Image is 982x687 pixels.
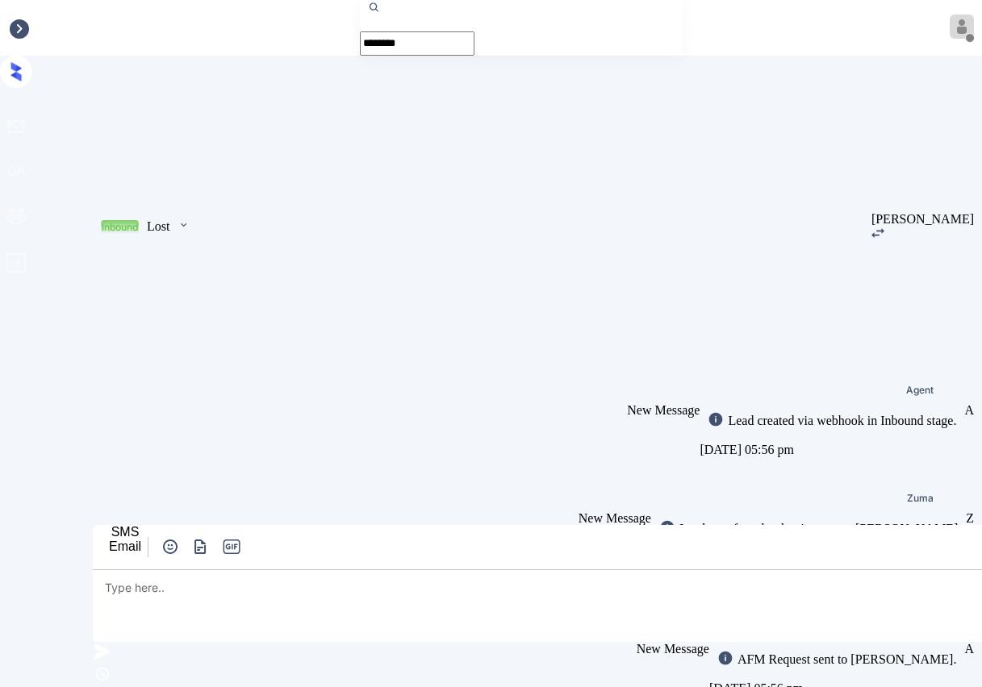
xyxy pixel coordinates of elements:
[724,414,956,428] div: Lead created via webhook in Inbound stage.
[109,525,141,539] div: SMS
[5,252,27,280] span: profile
[102,221,138,233] div: Inbound
[964,403,974,418] div: A
[708,411,724,427] img: icon-zuma
[966,511,974,526] div: Z
[675,522,958,536] div: Lead transferred to leasing agent: [PERSON_NAME]
[8,21,93,35] div: Inbox / Alyssa S
[93,642,112,661] img: icon-zuma
[950,15,974,39] img: avatar
[907,493,934,503] div: Zuma
[906,385,934,395] span: Agent
[871,212,974,227] div: [PERSON_NAME]
[93,664,112,684] img: icon-zuma
[627,403,700,417] span: New Message
[871,228,884,238] img: icon-zuma
[700,439,964,461] div: [DATE] 05:56 pm
[579,511,651,525] span: New Message
[178,218,190,232] img: icon-zuma
[659,519,675,535] img: icon-zuma
[147,219,169,234] div: Lost
[109,539,141,554] div: Email
[161,537,180,556] img: icon-zuma
[190,537,211,556] img: icon-zuma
